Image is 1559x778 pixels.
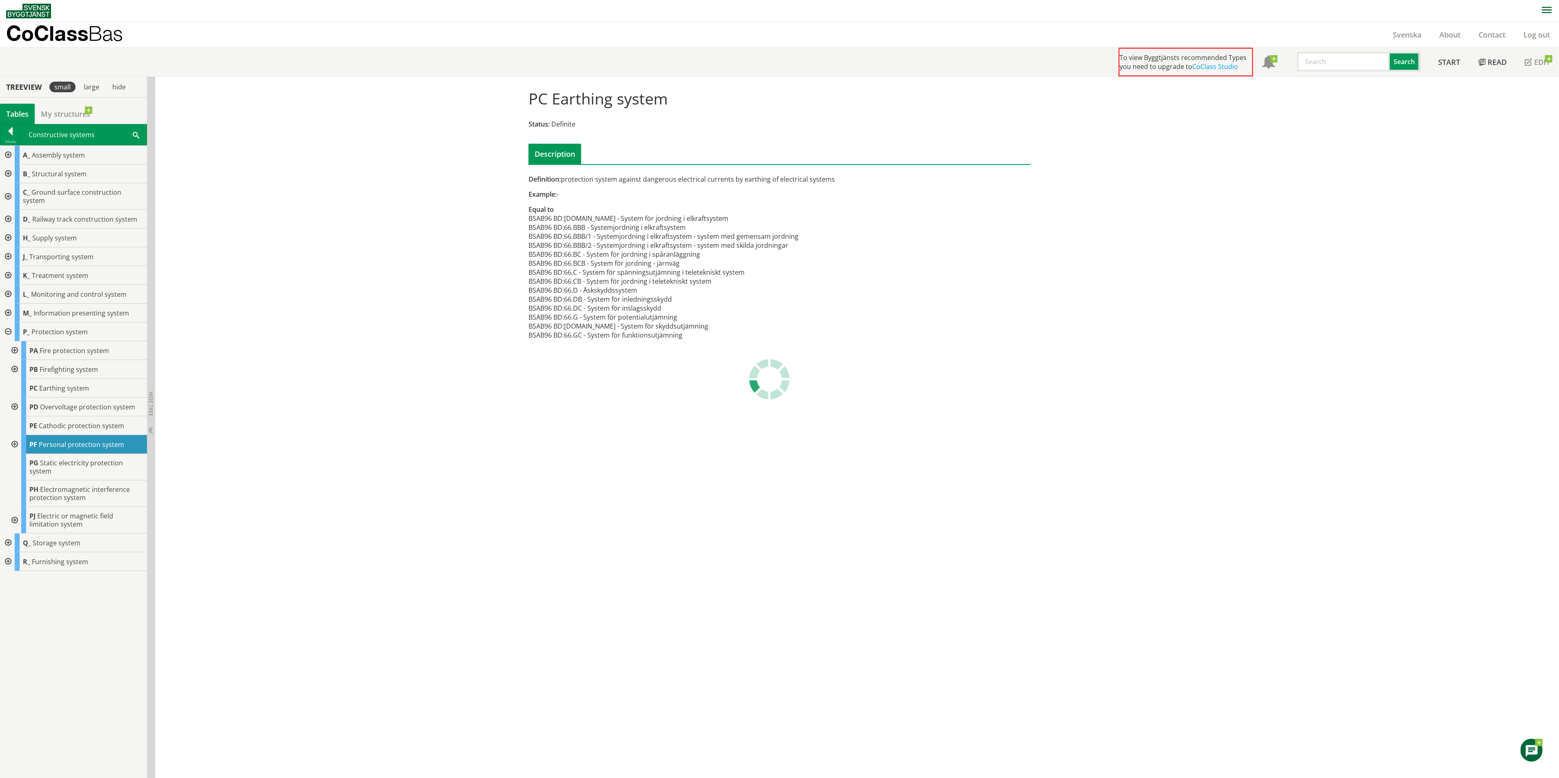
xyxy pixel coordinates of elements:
[1516,48,1559,76] a: Edit
[29,365,38,374] span: PB
[1430,30,1470,40] a: About
[32,557,88,566] span: Furnishing system
[23,169,30,178] span: B_
[29,252,94,261] span: Transporting system
[529,232,564,241] td: BSAB96 BD:
[529,259,564,268] td: BSAB96 BD:
[564,304,798,313] td: 66.DC - System för inslagsskydd
[32,271,88,280] span: Treatment system
[32,215,137,224] span: Railway track construction system
[1488,57,1507,67] span: Read
[7,454,147,480] div: Go to the CoClass Studio information page
[29,458,38,467] span: PG
[107,82,131,92] div: hide
[1429,48,1469,76] a: Start
[79,82,104,92] div: large
[31,290,127,299] span: Monitoring and control system
[1119,48,1253,76] div: To view Byggtjänsts recommended Types you need to upgrade to
[529,214,564,223] td: BSAB96 BD:
[32,169,87,178] span: Structural system
[23,233,31,242] span: H_
[749,359,790,400] img: Laddar
[49,82,76,92] div: small
[29,421,37,430] span: PE
[7,360,147,379] div: Go to the CoClass Studio information page
[564,241,798,250] td: 66.BBB/2 - Systemjordning i elkraftsystem - system med skilda jordningar
[529,175,561,184] span: Definition:
[551,120,575,129] span: Definite
[7,398,147,416] div: Go to the CoClass Studio information page
[564,232,798,241] td: 66.BBB/1 - Systemjordning i elkraftsystem - system med gemensam jordning
[23,151,30,160] span: A_
[1384,30,1430,40] a: Svenska
[33,538,80,547] span: Storage system
[1470,30,1514,40] a: Contact
[7,379,147,398] div: Go to the CoClass Studio information page
[7,416,147,435] div: Go to the CoClass Studio information page
[7,480,147,507] div: Go to the CoClass Studio information page
[529,322,564,331] td: BSAB96 BD:
[29,440,37,449] span: PF
[7,507,147,533] div: Go to the CoClass Studio information page
[529,277,564,286] td: BSAB96 BD:
[21,124,147,145] div: Constructive systems
[32,151,85,160] span: Assembly system
[39,421,124,430] span: Cathodic protection system
[564,286,798,295] td: 66.D - Åskskyddssystem
[88,21,123,45] span: Bas
[1192,62,1238,71] a: CoClass Studio
[31,327,88,336] span: Protection system
[39,440,124,449] span: Personal protection system
[1514,30,1559,40] a: Log out
[529,205,554,214] span: Equal to
[564,277,798,286] td: 66.CB - System för jordning i teletekniskt system
[7,435,147,454] div: Go to the CoClass Studio information page
[529,295,564,304] td: BSAB96 BD:
[29,346,38,355] span: PA
[147,391,154,416] span: Hide tree
[0,138,21,145] div: Tillbaka
[23,188,30,197] span: C_
[2,82,46,91] div: Treeview
[564,250,798,259] td: 66.BC - System för jordning i spåranläggning
[529,268,564,277] td: BSAB96 BD:
[1297,52,1390,71] input: Search
[529,89,668,107] h1: PC Earthing system
[23,538,31,547] span: Q_
[29,402,38,411] span: PD
[39,384,89,393] span: Earthing system
[529,190,859,199] div: -
[6,29,123,38] p: CoClass
[529,241,564,250] td: BSAB96 BD:
[529,304,564,313] td: BSAB96 BD:
[564,331,798,340] td: 66.GC - System för funktionsutjämning
[564,295,798,304] td: 66.DB - System för inledningsskydd
[23,290,29,299] span: L_
[6,22,141,47] a: CoClassBas
[23,188,121,205] span: Ground surface construction system
[29,485,130,502] span: Electromagnetic interference protection system
[23,557,30,566] span: R_
[529,190,557,199] span: Example:
[529,144,581,164] div: Description
[32,233,77,242] span: Supply system
[40,346,109,355] span: Fire protection system
[529,120,550,129] span: Status:
[29,511,36,520] span: PJ
[529,250,564,259] td: BSAB96 BD:
[529,313,564,322] td: BSAB96 BD:
[23,215,31,224] span: D_
[1438,57,1460,67] span: Start
[29,511,113,529] span: Electric or magnetic field limitation system
[564,259,798,268] td: 66.BCB - System för jordning - järnväg
[1469,48,1516,76] a: Read
[33,309,129,318] span: Information presenting system
[133,130,139,139] span: Sök i tabellen
[29,458,123,476] span: Static electricity protection system
[1262,56,1275,69] span: Notifications
[564,214,798,223] td: [DOMAIN_NAME] - System för jordning i elkraftsystem
[529,331,564,340] td: BSAB96 BD:
[35,104,96,124] a: My structures
[529,175,859,184] div: protection system against dangerous electrical currents by earthing of electrical systems
[564,268,798,277] td: 66.C - System för spänningsutjämning i teletekniskt system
